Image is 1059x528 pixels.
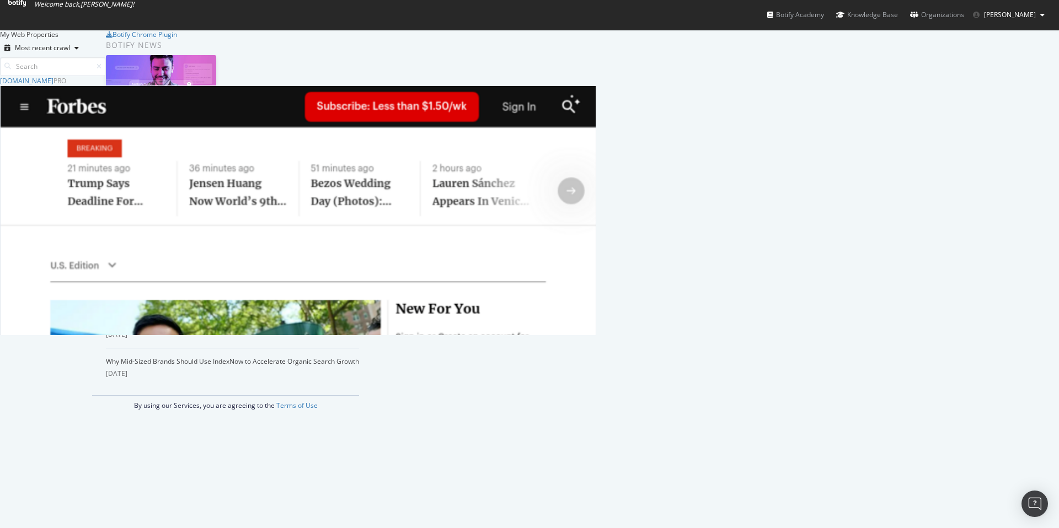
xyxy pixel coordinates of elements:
[910,9,964,20] div: Organizations
[54,76,66,85] div: Pro
[113,30,177,39] div: Botify Chrome Plugin
[106,55,216,113] img: How to Prioritize and Accelerate Technical SEO with Botify Assist
[767,9,824,20] div: Botify Academy
[1021,491,1048,517] div: Open Intercom Messenger
[964,6,1053,24] button: [PERSON_NAME]
[836,9,898,20] div: Knowledge Base
[276,401,318,410] a: Terms of Use
[106,39,359,51] div: Botify news
[106,357,359,366] a: Why Mid-Sized Brands Should Use IndexNow to Accelerate Organic Search Growth
[92,395,359,410] div: By using our Services, you are agreeing to the
[106,30,177,39] a: Botify Chrome Plugin
[15,45,70,51] div: Most recent crawl
[106,369,359,379] div: [DATE]
[984,10,1036,19] span: Nic Thibodeau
